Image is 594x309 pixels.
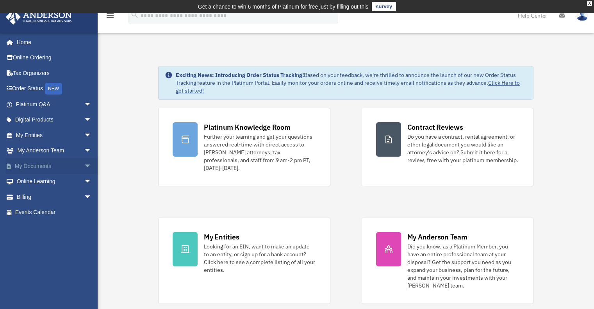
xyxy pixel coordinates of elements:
a: Tax Organizers [5,65,103,81]
a: Platinum Knowledge Room Further your learning and get your questions answered real-time with dire... [158,108,330,186]
a: Home [5,34,100,50]
a: survey [372,2,396,11]
span: arrow_drop_down [84,189,100,205]
a: Order StatusNEW [5,81,103,97]
div: Looking for an EIN, want to make an update to an entity, or sign up for a bank account? Click her... [204,243,316,274]
a: Click Here to get started! [176,79,520,94]
span: arrow_drop_down [84,174,100,190]
div: Further your learning and get your questions answered real-time with direct access to [PERSON_NAM... [204,133,316,172]
strong: Exciting News: Introducing Order Status Tracking! [176,71,304,79]
a: Online Learningarrow_drop_down [5,174,103,189]
div: My Anderson Team [407,232,467,242]
div: Get a chance to win 6 months of Platinum for free just by filling out this [198,2,369,11]
a: Platinum Q&Aarrow_drop_down [5,96,103,112]
i: search [130,11,139,19]
a: My Entities Looking for an EIN, want to make an update to an entity, or sign up for a bank accoun... [158,218,330,304]
span: arrow_drop_down [84,112,100,128]
a: My Anderson Team Did you know, as a Platinum Member, you have an entire professional team at your... [362,218,533,304]
div: Do you have a contract, rental agreement, or other legal document you would like an attorney's ad... [407,133,519,164]
a: Events Calendar [5,205,103,220]
span: arrow_drop_down [84,127,100,143]
a: Billingarrow_drop_down [5,189,103,205]
img: User Pic [576,10,588,21]
div: close [587,1,592,6]
i: menu [105,11,115,20]
a: My Entitiesarrow_drop_down [5,127,103,143]
a: My Anderson Teamarrow_drop_down [5,143,103,159]
div: Contract Reviews [407,122,463,132]
img: Anderson Advisors Platinum Portal [4,9,74,25]
span: arrow_drop_down [84,96,100,113]
div: NEW [45,83,62,95]
a: Digital Productsarrow_drop_down [5,112,103,128]
div: My Entities [204,232,239,242]
div: Platinum Knowledge Room [204,122,291,132]
a: My Documentsarrow_drop_down [5,158,103,174]
div: Based on your feedback, we're thrilled to announce the launch of our new Order Status Tracking fe... [176,71,527,95]
a: Online Ordering [5,50,103,66]
a: Contract Reviews Do you have a contract, rental agreement, or other legal document you would like... [362,108,533,186]
a: menu [105,14,115,20]
span: arrow_drop_down [84,143,100,159]
div: Did you know, as a Platinum Member, you have an entire professional team at your disposal? Get th... [407,243,519,289]
span: arrow_drop_down [84,158,100,174]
